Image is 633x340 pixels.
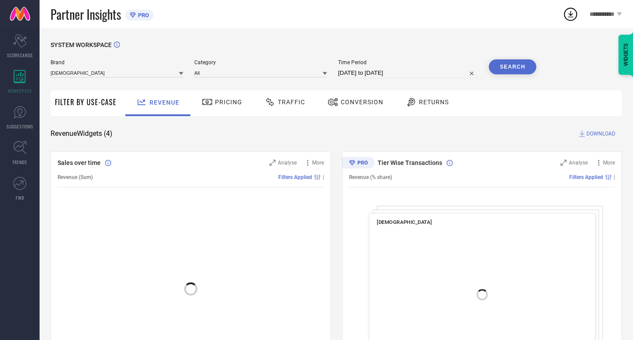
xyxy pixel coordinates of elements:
[377,219,432,225] span: [DEMOGRAPHIC_DATA]
[16,194,24,201] span: FWD
[215,99,242,106] span: Pricing
[55,97,116,107] span: Filter By Use-Case
[51,41,112,48] span: SYSTEM WORKSPACE
[278,174,312,180] span: Filters Applied
[489,59,536,74] button: Search
[586,129,615,138] span: DOWNLOAD
[569,174,603,180] span: Filters Applied
[51,5,121,23] span: Partner Insights
[7,123,33,130] span: SUGGESTIONS
[603,160,615,166] span: More
[312,160,324,166] span: More
[338,59,478,66] span: Time Period
[7,52,33,58] span: SCORECARDS
[614,174,615,180] span: |
[12,159,27,165] span: TRENDS
[419,99,449,106] span: Returns
[149,99,179,106] span: Revenue
[269,160,276,166] svg: Zoom
[342,157,375,170] div: Premium
[563,6,578,22] div: Open download list
[569,160,588,166] span: Analyse
[341,99,383,106] span: Conversion
[51,129,113,138] span: Revenue Widgets ( 4 )
[194,59,327,66] span: Category
[51,59,183,66] span: Brand
[349,174,392,180] span: Revenue (% share)
[323,174,324,180] span: |
[378,159,442,166] span: Tier Wise Transactions
[136,12,149,18] span: PRO
[278,99,305,106] span: Traffic
[58,174,93,180] span: Revenue (Sum)
[560,160,567,166] svg: Zoom
[338,68,478,78] input: Select time period
[8,88,32,94] span: WORKSPACE
[58,159,101,166] span: Sales over time
[278,160,297,166] span: Analyse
